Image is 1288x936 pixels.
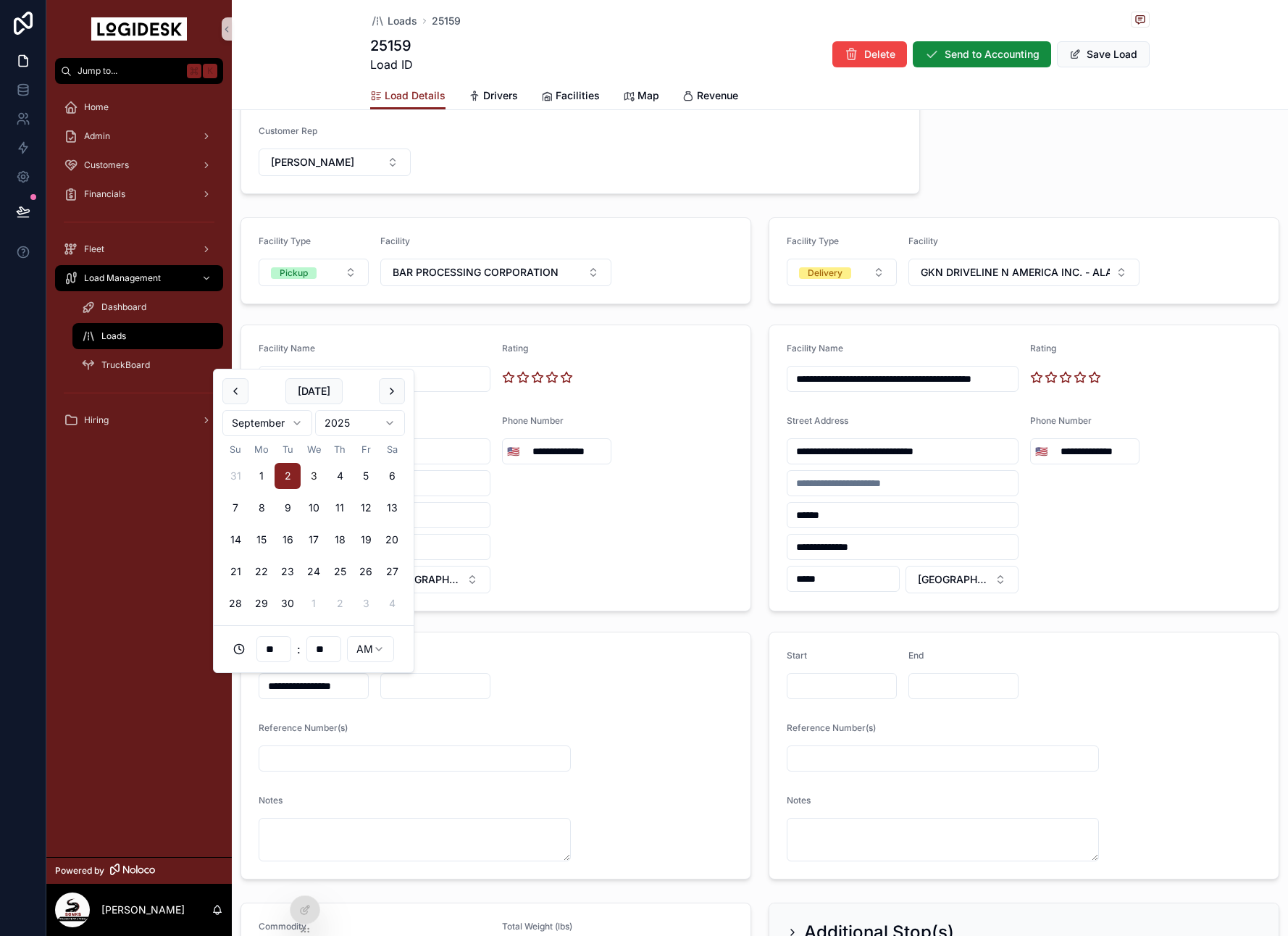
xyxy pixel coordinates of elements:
[46,84,232,452] div: scrollable content
[55,865,104,877] span: Powered by
[503,438,524,464] button: Select Button
[259,921,306,932] span: Commodity
[275,559,301,585] button: Tuesday, September 23rd, 2025
[222,559,248,585] button: Sunday, September 21st, 2025
[55,94,223,120] a: Home
[327,527,353,553] button: Thursday, September 18th, 2025
[380,235,410,246] span: Facility
[1031,438,1052,464] button: Select Button
[55,265,223,291] a: Load Management
[301,590,327,617] button: Wednesday, October 1st, 2025
[507,444,519,459] span: 🇺🇸
[787,343,843,354] span: Facility Name
[55,123,223,149] a: Admin
[327,590,353,617] button: Thursday, October 2nd, 2025
[222,463,248,489] button: Sunday, August 31st, 2025
[1030,415,1092,426] span: Phone Number
[259,149,411,176] button: Select Button
[248,463,275,489] button: Monday, September 1st, 2025
[259,235,311,246] span: Facility Type
[787,722,876,733] span: Reference Number(s)
[327,442,353,457] th: Thursday
[908,235,938,246] span: Facility
[469,83,518,112] a: Drivers
[370,35,413,56] h1: 25159
[259,722,348,733] span: Reference Number(s)
[301,527,327,553] button: Wednesday, September 17th, 2025
[370,14,417,28] a: Loads
[55,152,223,178] a: Customers
[55,236,223,262] a: Fleet
[388,14,417,28] span: Loads
[377,566,490,593] button: Select Button
[248,527,275,553] button: Monday, September 15th, 2025
[84,159,129,171] span: Customers
[502,415,564,426] span: Phone Number
[385,88,446,103] span: Load Details
[84,188,125,200] span: Financials
[271,155,354,170] span: [PERSON_NAME]
[787,235,839,246] span: Facility Type
[84,272,161,284] span: Load Management
[1030,343,1056,354] span: Rating
[275,442,301,457] th: Tuesday
[864,47,895,62] span: Delete
[380,259,612,286] button: Select Button
[353,559,379,585] button: Friday, September 26th, 2025
[275,590,301,617] button: Tuesday, September 30th, 2025
[204,65,216,77] span: K
[275,463,301,489] button: Tuesday, September 2nd, 2025, selected
[259,125,317,136] span: Customer Rep
[259,795,283,806] span: Notes
[556,88,600,103] span: Facilities
[222,635,405,664] div: :
[379,527,405,553] button: Saturday, September 20th, 2025
[353,527,379,553] button: Friday, September 19th, 2025
[379,442,405,457] th: Saturday
[432,14,461,28] a: 25159
[72,294,223,320] a: Dashboard
[379,495,405,521] button: Saturday, September 13th, 2025
[945,47,1040,62] span: Send to Accounting
[637,88,659,103] span: Map
[285,378,343,404] button: [DATE]
[787,795,811,806] span: Notes
[502,343,528,354] span: Rating
[91,17,187,41] img: App logo
[1057,41,1150,67] button: Save Load
[248,442,275,457] th: Monday
[908,650,924,661] span: End
[787,259,897,286] button: Select Button
[78,65,181,77] span: Jump to...
[84,414,109,426] span: Hiring
[379,590,405,617] button: Saturday, October 4th, 2025
[275,495,301,521] button: Tuesday, September 9th, 2025
[84,243,104,255] span: Fleet
[248,559,275,585] button: Monday, September 22nd, 2025
[248,495,275,521] button: Monday, September 8th, 2025
[832,41,907,67] button: Delete
[808,267,842,279] div: Delivery
[101,301,146,313] span: Dashboard
[84,130,110,142] span: Admin
[353,463,379,489] button: Friday, September 5th, 2025
[72,352,223,378] a: TruckBoard
[248,590,275,617] button: Monday, September 29th, 2025
[393,265,559,280] span: BAR PROCESSING CORPORATION
[280,267,308,279] div: Pickup
[301,442,327,457] th: Wednesday
[913,41,1051,67] button: Send to Accounting
[918,572,989,587] span: [GEOGRAPHIC_DATA]
[1035,444,1047,459] span: 🇺🇸
[697,88,738,103] span: Revenue
[222,442,248,457] th: Sunday
[787,415,848,426] span: Street Address
[390,572,461,587] span: [GEOGRAPHIC_DATA]
[370,56,413,73] span: Load ID
[101,903,185,917] p: [PERSON_NAME]
[379,559,405,585] button: Saturday, September 27th, 2025
[55,407,223,433] a: Hiring
[921,265,1111,280] span: GKN DRIVELINE N AMERICA INC. - ALAMANCE FACILITY
[101,330,126,342] span: Loads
